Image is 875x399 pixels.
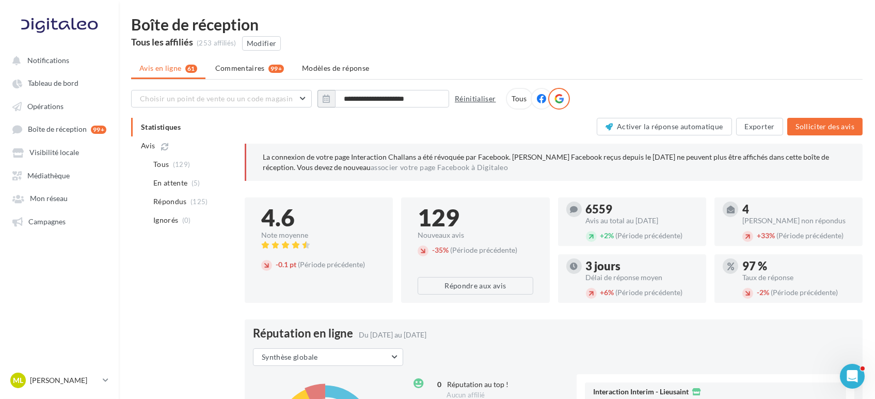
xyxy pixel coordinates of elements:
[268,65,284,73] div: 99+
[261,232,376,239] div: Note moyenne
[6,143,113,161] a: Visibilité locale
[776,231,844,240] span: (Période précédente)
[298,260,365,269] span: (Période précédente)
[153,159,169,170] span: Tous
[371,163,508,172] a: associer votre page Facebook à Digitaleo
[432,245,435,254] span: -
[787,118,863,135] button: Solliciter des avis
[586,217,698,224] div: Avis au total au [DATE]
[13,375,23,386] span: ML
[429,379,441,390] div: 0
[131,90,312,108] button: Choisir un point de vente ou un code magasin
[28,217,66,226] span: Campagnes
[6,189,113,207] a: Mon réseau
[173,160,190,168] span: (129)
[192,179,200,187] span: (5)
[506,88,533,110] div: Tous
[197,39,236,48] div: (253 affiliés)
[27,171,70,180] span: Médiathèque
[6,73,113,92] a: Tableau de bord
[253,328,353,339] span: Réputation en ligne
[742,204,854,215] div: 4
[757,231,761,240] span: +
[418,206,533,229] div: 129
[742,217,854,224] div: [PERSON_NAME] non répondus
[600,231,614,240] span: 2%
[600,288,614,297] span: 6%
[6,166,113,185] a: Médiathèque
[28,125,87,134] span: Boîte de réception
[8,371,110,390] a: ML [PERSON_NAME]
[6,51,108,69] button: Notifications
[757,288,769,297] span: 2%
[600,288,604,297] span: +
[27,56,69,65] span: Notifications
[153,196,187,207] span: Répondus
[359,330,426,339] span: Du [DATE] au [DATE]
[593,388,689,395] span: Interaction Interim - Lieusaint
[141,141,155,151] span: Avis
[742,274,854,281] div: Taux de réponse
[153,178,188,188] span: En attente
[91,126,106,134] div: 99+
[447,391,485,399] span: Aucun affilié
[586,204,698,215] div: 6559
[586,274,698,281] div: Délai de réponse moyen
[6,97,113,115] a: Opérations
[242,36,281,51] button: Modifier
[276,260,296,269] span: 0.1 pt
[616,288,683,297] span: (Période précédente)
[302,64,369,72] span: Modèles de réponse
[140,94,293,103] span: Choisir un point de vente ou un code magasin
[29,148,79,157] span: Visibilité locale
[131,17,863,32] div: Boîte de réception
[432,245,449,254] span: 35%
[742,260,854,272] div: 97 %
[616,231,683,240] span: (Période précédente)
[586,260,698,272] div: 3 jours
[263,152,846,173] p: La connexion de votre page Interaction Challans a été révoquée par Facebook. [PERSON_NAME] Facebo...
[30,194,68,203] span: Mon réseau
[262,352,318,361] span: Synthèse globale
[182,216,191,224] span: (0)
[276,260,278,269] span: -
[757,231,775,240] span: 33%
[215,63,265,73] span: Commentaires
[450,245,517,254] span: (Période précédente)
[451,93,500,105] button: Réinitialiser
[771,288,838,297] span: (Période précédente)
[6,119,113,139] a: Boîte de réception 99+
[418,277,533,295] button: Répondre aux avis
[418,232,533,239] div: Nouveaux avis
[757,288,759,297] span: -
[131,37,193,47] div: Tous les affiliés
[600,231,604,240] span: +
[190,197,208,206] span: (125)
[27,102,63,111] span: Opérations
[597,118,732,135] button: Activer la réponse automatique
[30,375,99,386] p: [PERSON_NAME]
[261,206,376,229] div: 4.6
[447,380,508,389] span: Réputation au top !
[6,212,113,231] a: Campagnes
[28,79,78,88] span: Tableau de bord
[736,118,784,135] button: Exporter
[253,348,403,366] button: Synthèse globale
[153,215,178,225] span: Ignorés
[840,364,865,389] iframe: Intercom live chat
